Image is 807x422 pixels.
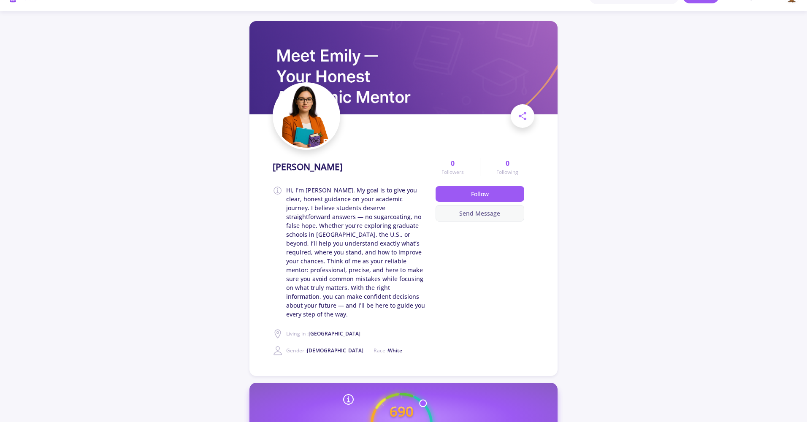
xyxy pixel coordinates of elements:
[496,168,518,176] span: Following
[273,162,343,172] h1: [PERSON_NAME]
[286,186,425,319] span: Hi, I’m [PERSON_NAME]. My goal is to give you clear, honest guidance on your academic journey. I ...
[425,158,480,176] a: 0Followers
[286,330,360,337] span: Living in :
[307,347,363,354] span: [DEMOGRAPHIC_DATA]
[374,347,402,354] span: Race :
[390,402,414,421] text: 690
[275,84,338,148] img: Emilyavatar
[309,330,360,337] span: [GEOGRAPHIC_DATA]
[441,168,464,176] span: Followers
[506,158,509,168] span: 0
[436,186,525,202] button: Follow
[436,205,525,222] button: Send Message
[249,21,558,114] img: Emilycover image
[388,347,402,354] span: White
[480,158,534,176] a: 0Following
[451,158,455,168] span: 0
[286,347,363,354] span: Gender :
